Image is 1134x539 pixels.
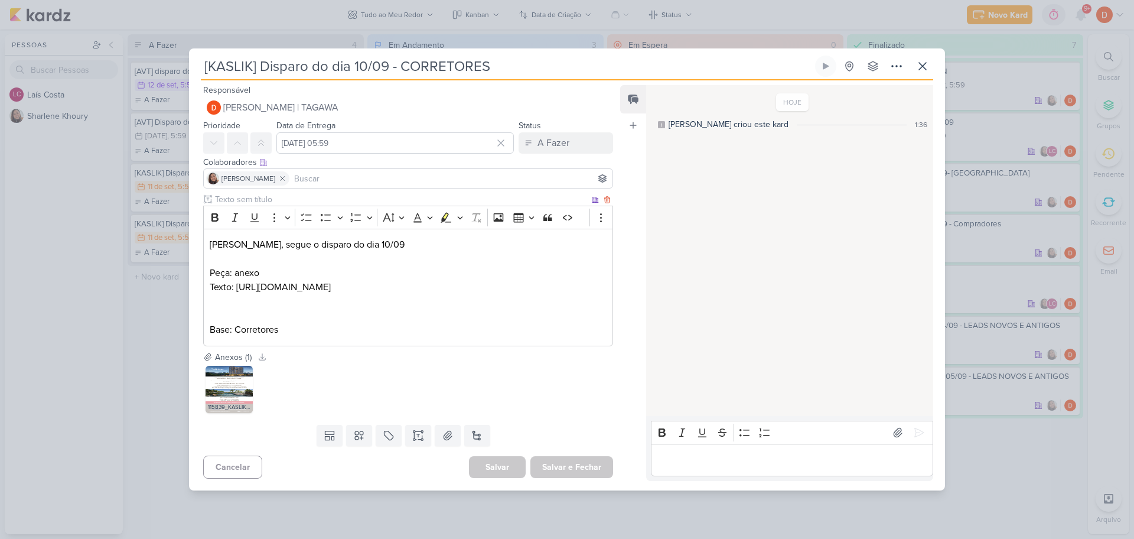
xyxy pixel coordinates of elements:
[203,206,613,229] div: Editor toolbar
[207,100,221,115] img: Diego Lima | TAGAWA
[651,444,933,476] div: Editor editing area: main
[203,156,613,168] div: Colaboradores
[210,280,607,294] p: Texto: [URL][DOMAIN_NAME]
[292,171,610,186] input: Buscar
[519,121,541,131] label: Status
[669,118,788,131] div: [PERSON_NAME] criou este kard
[651,421,933,444] div: Editor toolbar
[276,121,335,131] label: Data de Entrega
[206,401,253,413] div: 115839_KASLIK _ E-MAIL MKT _ KASLIK IBIRAPUERA _ BASE CORRETOR _ O MERCADO JÁ RECONHECEU _ FALTA ...
[203,456,262,479] button: Cancelar
[203,121,240,131] label: Prioridade
[210,266,607,280] p: Peça: anexo
[210,323,607,337] p: Base: Corretores
[203,229,613,346] div: Editor editing area: main
[223,100,338,115] span: [PERSON_NAME] | TAGAWA
[915,119,927,130] div: 1:36
[201,56,813,77] input: Kard Sem Título
[276,132,514,154] input: Select a date
[821,61,830,71] div: Ligar relógio
[203,85,250,95] label: Responsável
[210,238,607,252] p: [PERSON_NAME], segue o disparo do dia 10/09
[221,173,275,184] span: [PERSON_NAME]
[215,351,252,363] div: Anexos (1)
[519,132,613,154] button: A Fazer
[206,366,253,413] img: LkrsaFrbbTuUmgb3nhwJV0xl8Cm7AFlGUR5wa0bx.jpg
[537,136,569,150] div: A Fazer
[213,193,589,206] input: Texto sem título
[203,97,613,118] button: [PERSON_NAME] | TAGAWA
[207,173,219,184] img: Sharlene Khoury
